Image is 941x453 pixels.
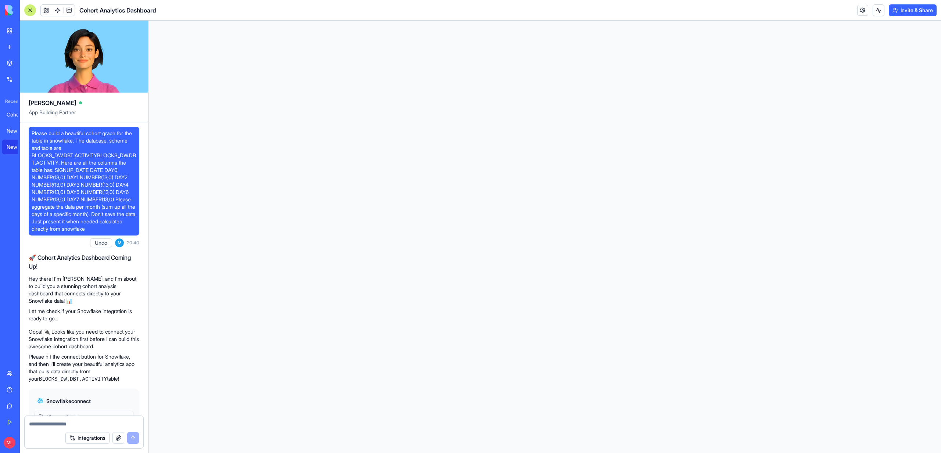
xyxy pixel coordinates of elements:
a: New App [2,140,32,154]
a: Cohort Analytics Dashboard [2,107,32,122]
span: M [115,238,124,247]
span: 20:40 [127,240,139,246]
p: Let me check if your Snowflake integration is ready to go... [29,308,139,322]
span: [PERSON_NAME] [29,98,76,107]
div: Cohort Analytics Dashboard [7,111,27,118]
button: Integrations [65,432,110,444]
div: New App [7,143,27,151]
p: Please hit the connect button for Snowflake, and then I'll create your beautiful analytics app th... [29,353,139,383]
span: Recent [2,98,18,104]
button: Undo [90,238,112,247]
p: Oops! 🔌 Looks like you need to connect your Snowflake integration first before I can build this a... [29,328,139,350]
a: New App [2,123,32,138]
span: Cohort Analytics Dashboard [79,6,156,15]
div: New App [7,127,27,134]
span: Please build a beautiful cohort graph for the table in snowflake. The database, scheme and table ... [32,130,136,233]
h2: 🚀 Cohort Analytics Dashboard Coming Up! [29,253,139,271]
img: logo [5,5,51,15]
code: BLOCKS_DW.DBT.ACTIVITY [39,376,107,382]
p: Hey there! I'm [PERSON_NAME], and I'm about to build you a stunning cohort analysis dashboard tha... [29,275,139,305]
span: Snowflake connect [46,398,91,405]
img: snowflake [37,398,43,403]
span: ML [4,437,15,449]
button: Invite & Share [889,4,937,16]
span: App Building Partner [29,109,139,122]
